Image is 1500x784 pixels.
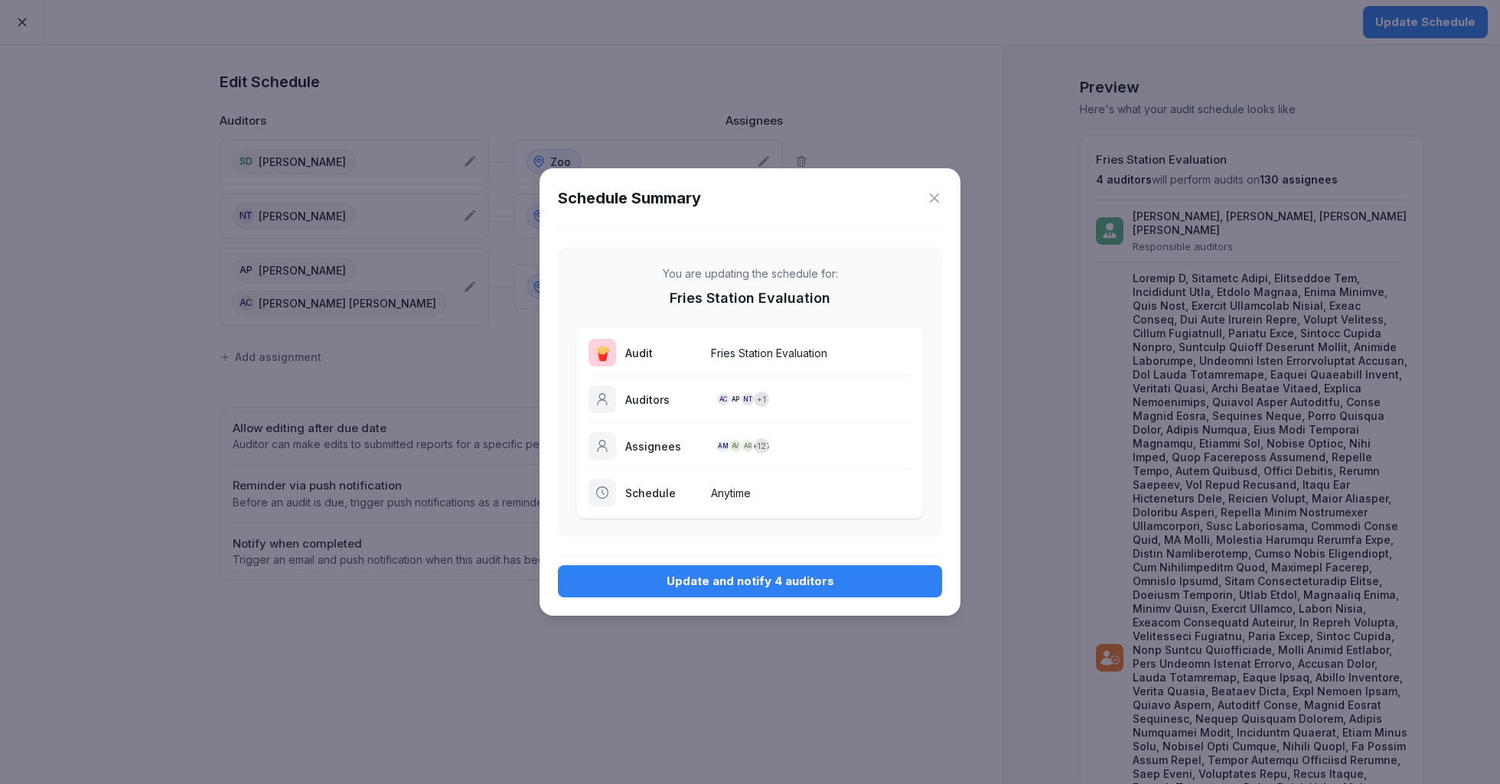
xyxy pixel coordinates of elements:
[717,393,729,405] div: AC
[570,573,930,590] div: Update and notify 4 auditors
[558,187,701,210] h1: Schedule Summary
[729,440,742,452] div: AV
[754,392,769,407] div: + 1
[625,485,702,501] p: Schedule
[594,343,611,363] p: 🍟
[625,392,702,408] p: Auditors
[754,438,769,454] div: + 127
[717,440,729,452] div: AM
[729,393,742,405] div: AP
[558,565,942,597] button: Update and notify 4 auditors
[711,345,911,361] p: Fries Station Evaluation
[742,393,754,405] div: NT
[670,288,830,308] p: Fries Station Evaluation
[663,265,838,281] p: You are updating the schedule for:
[625,345,702,361] p: Audit
[711,485,911,501] p: Anytime
[742,440,754,452] div: AR
[625,438,702,454] p: Assignees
